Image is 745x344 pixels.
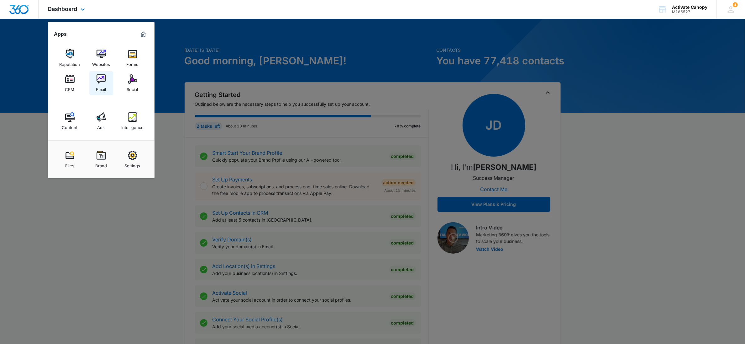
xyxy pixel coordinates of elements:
a: Marketing 360® Dashboard [138,29,148,39]
div: Files [65,160,74,168]
a: Content [58,109,82,133]
span: Dashboard [48,6,77,12]
a: Websites [89,46,113,70]
div: Websites [92,59,110,67]
a: Social [121,71,144,95]
div: Social [127,84,138,92]
a: Brand [89,148,113,171]
a: Email [89,71,113,95]
a: Intelligence [121,109,144,133]
div: Email [96,84,106,92]
div: Settings [125,160,140,168]
a: CRM [58,71,82,95]
div: CRM [65,84,75,92]
a: Ads [89,109,113,133]
div: Intelligence [121,122,144,130]
a: Settings [121,148,144,171]
a: Forms [121,46,144,70]
h2: Apps [54,31,67,37]
div: Content [62,122,78,130]
div: account id [672,10,707,14]
div: Forms [127,59,139,67]
div: notifications count [733,2,738,7]
div: account name [672,5,707,10]
div: Reputation [60,59,80,67]
div: Ads [97,122,105,130]
div: Brand [95,160,107,168]
a: Files [58,148,82,171]
span: 4 [733,2,738,7]
a: Reputation [58,46,82,70]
